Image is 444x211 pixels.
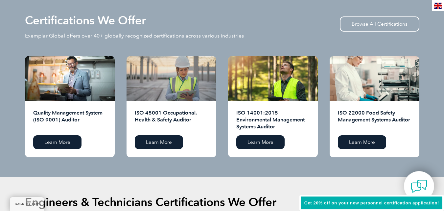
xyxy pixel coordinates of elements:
[236,135,285,149] a: Learn More
[236,109,310,130] h2: ISO 14001:2015 Environmental Management Systems Auditor
[25,32,244,40] p: Exemplar Global offers over 40+ globally recognized certifications across various industries
[411,178,427,195] img: contact-chat.png
[25,15,146,26] h2: Certifications We Offer
[135,109,208,130] h2: ISO 45001 Occupational, Health & Safety Auditor
[25,197,276,207] h2: Engineers & Technicians Certifications We Offer
[135,135,183,149] a: Learn More
[10,197,44,211] a: BACK TO TOP
[33,135,82,149] a: Learn More
[33,109,106,130] h2: Quality Management System (ISO 9001) Auditor
[338,109,411,130] h2: ISO 22000 Food Safety Management Systems Auditor
[304,200,439,205] span: Get 20% off on your new personnel certification application!
[340,16,419,32] a: Browse All Certifications
[338,135,386,149] a: Learn More
[434,3,442,9] img: en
